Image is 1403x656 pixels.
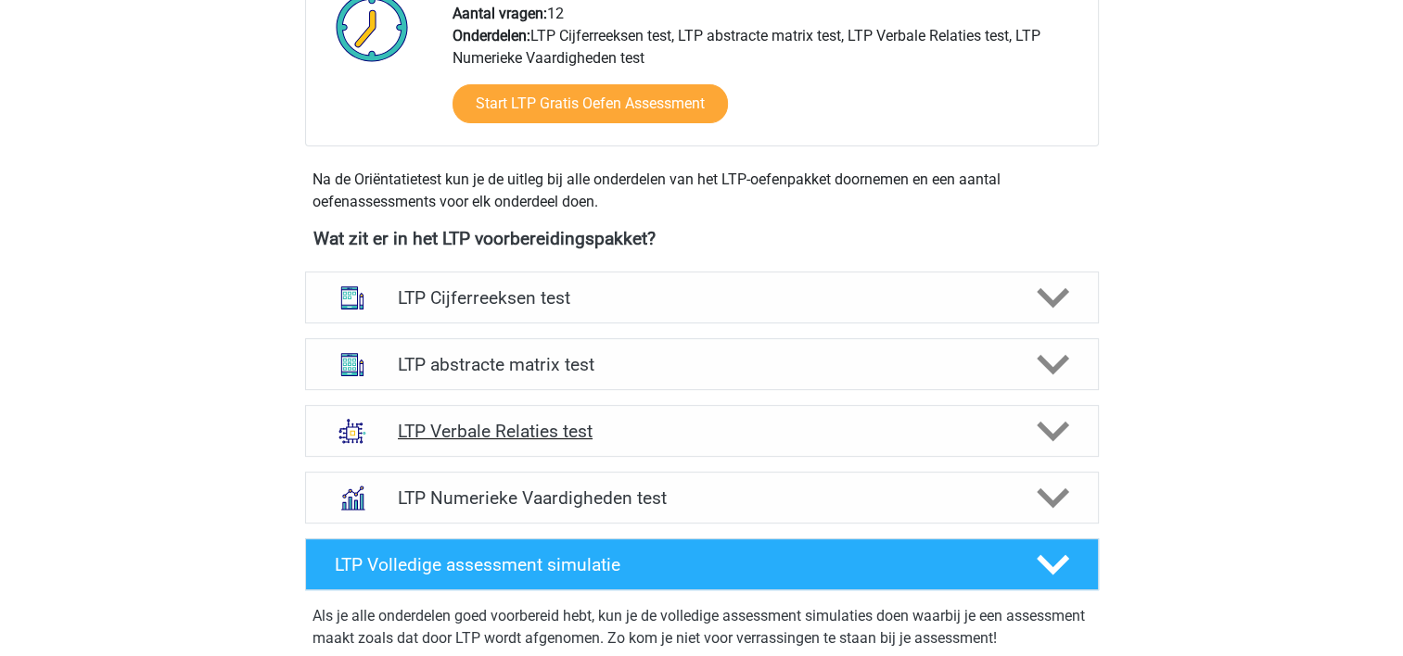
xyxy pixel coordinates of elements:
[398,354,1005,375] h4: LTP abstracte matrix test
[453,84,728,123] a: Start LTP Gratis Oefen Assessment
[453,5,547,22] b: Aantal vragen:
[398,487,1005,509] h4: LTP Numerieke Vaardigheden test
[298,538,1106,590] a: LTP Volledige assessment simulatie
[298,405,1106,457] a: analogieen LTP Verbale Relaties test
[328,273,376,322] img: cijferreeksen
[398,287,1005,309] h4: LTP Cijferreeksen test
[298,338,1106,390] a: abstracte matrices LTP abstracte matrix test
[298,472,1106,524] a: numeriek redeneren LTP Numerieke Vaardigheden test
[398,421,1005,442] h4: LTP Verbale Relaties test
[328,473,376,522] img: numeriek redeneren
[298,271,1106,323] a: cijferreeksen LTP Cijferreeksen test
[305,169,1099,213] div: Na de Oriëntatietest kun je de uitleg bij alle onderdelen van het LTP-oefenpakket doornemen en ee...
[335,554,1006,575] h4: LTP Volledige assessment simulatie
[453,27,530,44] b: Onderdelen:
[328,407,376,455] img: analogieen
[328,340,376,388] img: abstracte matrices
[313,228,1091,249] h4: Wat zit er in het LTP voorbereidingspakket?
